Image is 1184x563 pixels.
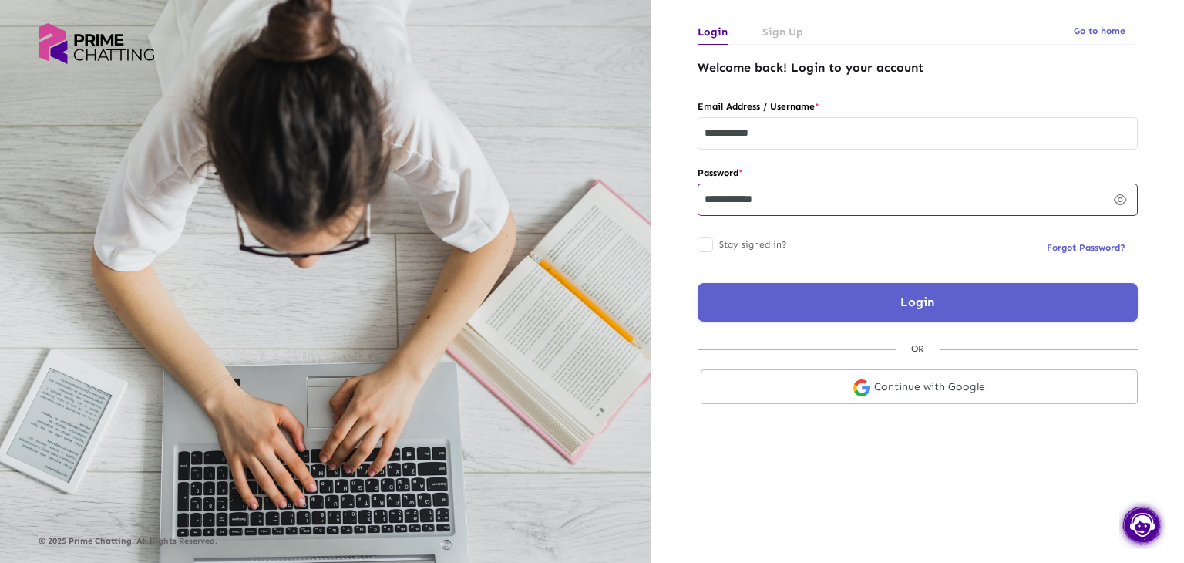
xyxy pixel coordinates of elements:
[39,537,613,546] p: © 2025 Prime Chatting. All Rights Reserved.
[1074,25,1125,36] span: Go to home
[698,98,1138,115] label: Email Address / Username
[896,340,940,357] div: OR
[698,283,1138,322] button: Login
[853,379,870,396] img: google-login.svg
[1034,234,1138,261] button: Forgot Password?
[900,295,934,309] span: Login
[1061,17,1138,45] button: Go to home
[719,235,787,254] span: Stay signed in?
[698,60,1138,75] h4: Welcome back! Login to your account
[701,369,1138,404] a: Continue with Google
[762,19,803,45] a: Sign Up
[698,164,1138,181] label: Password
[1047,242,1125,253] span: Forgot Password?
[39,23,154,64] img: logo
[1119,501,1165,549] img: chat.png
[1113,194,1127,205] img: eye-on.svg
[1109,188,1131,210] button: Hide password
[698,19,728,45] a: Login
